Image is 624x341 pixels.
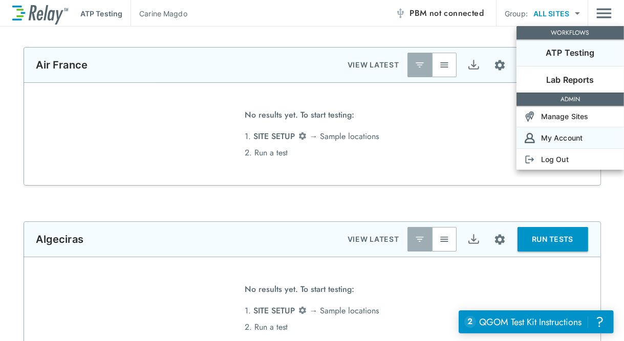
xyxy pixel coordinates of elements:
[525,154,535,165] img: Log Out Icon
[525,133,535,143] img: Account
[546,47,595,59] p: ATP Testing
[525,111,535,122] img: Sites
[459,310,614,333] iframe: Resource center
[546,74,594,86] p: Lab Reports
[519,95,622,104] p: ADMIN
[541,154,569,165] p: Log Out
[541,111,589,122] p: Manage Sites
[541,132,583,143] p: My Account
[519,28,622,37] p: WORKFLOWS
